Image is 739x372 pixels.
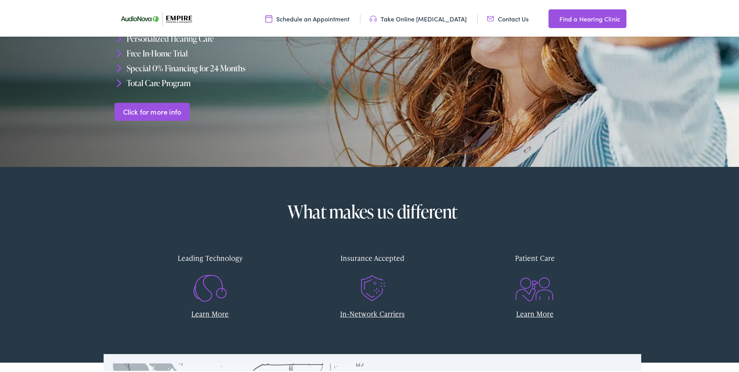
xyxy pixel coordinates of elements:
[115,30,373,44] li: Personalized Hearing Care
[115,44,373,59] li: Free In-Home Trial
[459,245,610,291] a: Patient Care
[459,245,610,268] div: Patient Care
[487,13,494,21] img: utility icon
[115,74,373,89] li: Total Care Program
[549,8,626,27] a: Find a Hearing Clinic
[370,13,377,21] img: utility icon
[297,245,448,268] div: Insurance Accepted
[135,200,610,220] h2: What makes us different
[516,307,554,317] a: Learn More
[487,13,529,21] a: Contact Us
[135,245,286,291] a: Leading Technology
[135,245,286,268] div: Leading Technology
[340,307,405,317] a: In-Network Carriers
[297,245,448,291] a: Insurance Accepted
[265,13,272,21] img: utility icon
[115,101,190,119] a: Click for more info
[265,13,349,21] a: Schedule an Appointment
[370,13,467,21] a: Take Online [MEDICAL_DATA]
[549,12,556,22] img: utility icon
[191,307,229,317] a: Learn More
[115,59,373,74] li: Special 0% Financing for 24 Months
